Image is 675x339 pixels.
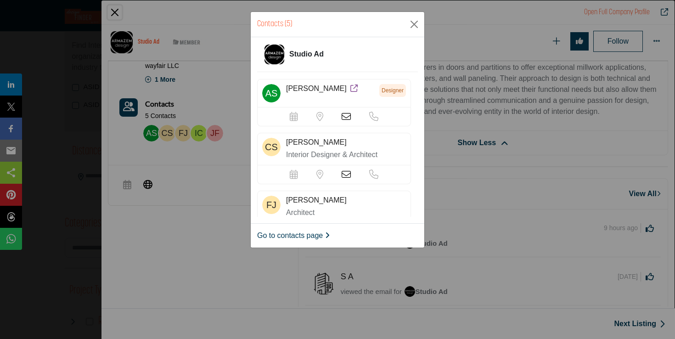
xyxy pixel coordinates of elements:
img: Logo [264,45,284,64]
a: Go to contacts page [257,230,330,241]
p: Interior Designer & Architect [286,149,406,160]
p: Architect [286,207,406,218]
img: ahmed sam [262,84,281,102]
span: Designer [379,84,406,97]
img: Frank Jose [262,196,281,214]
h1: Contacts (5) [257,18,292,30]
img: Camila Suescun [262,138,281,156]
button: Close [407,17,421,31]
span: [PERSON_NAME] [286,138,347,146]
strong: Studio Ad [289,49,324,60]
span: [PERSON_NAME] [286,85,347,92]
span: [PERSON_NAME] [286,196,347,204]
